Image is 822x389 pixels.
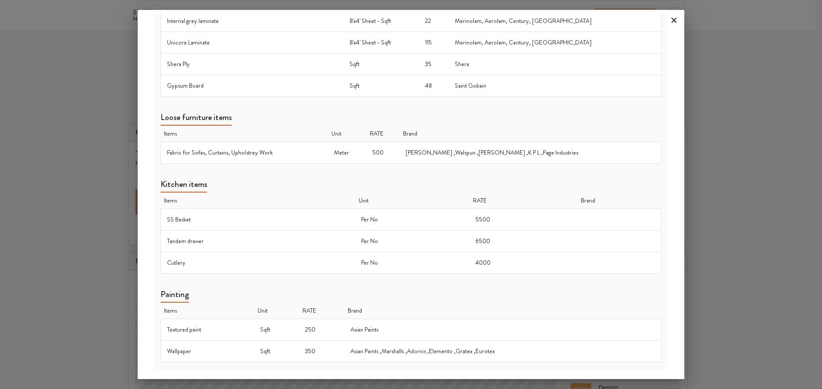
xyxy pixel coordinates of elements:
td: Asian Paints [344,319,661,341]
th: Items [161,303,254,319]
h5: Painting [161,289,189,303]
td: Unicore Laminate [161,32,343,54]
td: Merinolam, Aerolam, Century, [GEOGRAPHIC_DATA] [449,32,661,54]
td: 500 [366,142,400,164]
th: Unit [355,193,470,209]
td: [PERSON_NAME] ,Walspun ,[PERSON_NAME] ,K P L ,Page Industries [400,142,661,164]
th: Brand [344,303,661,319]
td: 4000 [469,252,577,274]
td: 48 [419,75,449,97]
th: Brand [577,193,661,209]
td: Fabric for Sofas, Curtains, Upholstrey Work [161,142,328,164]
td: Wallpaper [161,341,254,362]
td: Asian Paints ,Marshalls ,Adornis ,Elemento ,Gratex ,Eurotex [344,341,661,362]
th: Brand [400,126,661,142]
td: Meter [328,142,366,164]
td: Saint Gobain [449,75,661,97]
th: Items [161,193,355,209]
th: Unit [254,303,299,319]
td: Shera Ply [161,54,343,75]
td: Sqft [343,54,419,75]
td: Gypsum Board [161,75,343,97]
td: 5500 [469,209,577,231]
td: Textured paint [161,319,254,341]
th: RATE [366,126,400,142]
td: Tandem drawer [161,231,355,252]
td: Per No [355,231,470,252]
td: Sqft [254,341,299,362]
h5: Kitchen items [161,179,207,193]
td: 350 [299,341,344,362]
td: 8'x4' Sheet - Sqft [343,32,419,54]
th: Items [161,126,328,142]
th: RATE [299,303,344,319]
td: 6500 [469,231,577,252]
td: Per No [355,209,470,231]
td: Cutlery [161,252,355,274]
h5: Loose furniture items [161,112,232,126]
td: 35 [419,54,449,75]
td: 250 [299,319,344,341]
td: 115 [419,32,449,54]
td: Shera [449,54,661,75]
td: Sqft [254,319,299,341]
td: Sqft [343,75,419,97]
td: Per No [355,252,470,274]
th: RATE [469,193,577,209]
th: Unit [328,126,366,142]
td: SS Basket [161,209,355,231]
